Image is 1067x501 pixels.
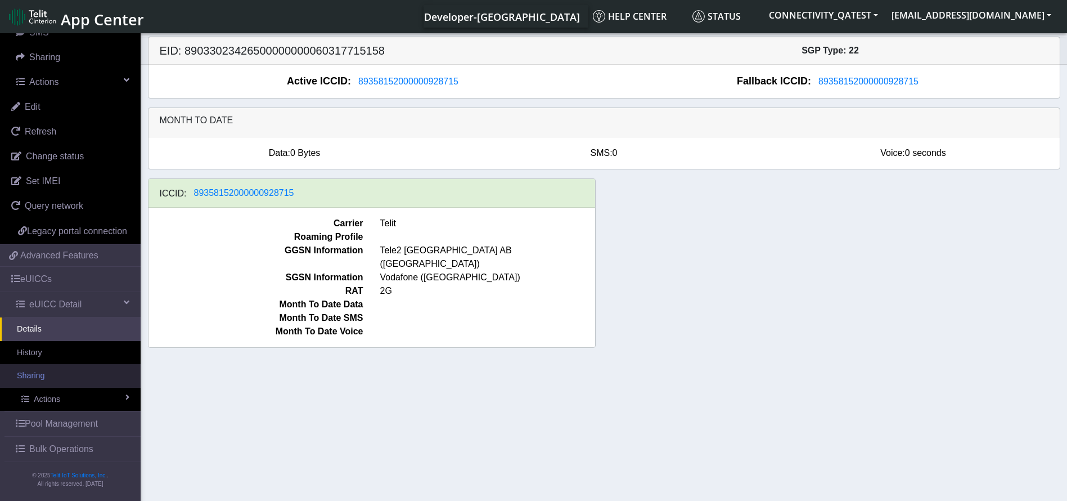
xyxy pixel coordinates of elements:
[372,271,604,284] span: Vodafone ([GEOGRAPHIC_DATA])
[290,148,320,158] span: 0 Bytes
[905,148,946,158] span: 0 seconds
[372,244,604,271] span: Tele2 [GEOGRAPHIC_DATA] AB ([GEOGRAPHIC_DATA])
[140,217,372,230] span: Carrier
[9,5,142,29] a: App Center
[140,284,372,298] span: RAT
[25,127,56,136] span: Refresh
[688,5,762,28] a: Status
[26,176,60,186] span: Set IMEI
[29,77,58,87] span: Actions
[351,74,466,89] button: 89358152000000928715
[4,45,141,70] a: Sharing
[811,74,926,89] button: 89358152000000928715
[4,411,141,436] a: Pool Management
[593,10,605,23] img: knowledge.svg
[9,8,56,26] img: logo-telit-cinterion-gw-new.png
[26,151,84,161] span: Change status
[140,311,372,325] span: Month To Date SMS
[372,284,604,298] span: 2G
[140,230,372,244] span: Roaming Profile
[4,70,141,95] a: Actions
[187,186,301,200] button: 89358152000000928715
[25,102,40,111] span: Edit
[4,292,141,317] a: eUICC Detail
[140,298,372,311] span: Month To Date Data
[29,298,82,311] span: eUICC Detail
[737,74,811,89] span: Fallback ICCID:
[802,46,859,55] span: SGP Type: 22
[885,5,1058,25] button: [EMAIL_ADDRESS][DOMAIN_NAME]
[424,5,579,28] a: Your current platform instance
[29,442,93,456] span: Bulk Operations
[4,388,141,411] a: Actions
[287,74,351,89] span: Active ICCID:
[588,5,688,28] a: Help center
[613,148,618,158] span: 0
[762,5,885,25] button: CONNECTIVITY_QATEST
[61,9,144,30] span: App Center
[424,10,580,24] span: Developer-[GEOGRAPHIC_DATA]
[692,10,741,23] span: Status
[27,226,127,236] span: Legacy portal connection
[4,437,141,462] a: Bulk Operations
[140,325,372,338] span: Month To Date Voice
[20,249,98,262] span: Advanced Features
[160,115,1048,126] h6: Month to date
[358,77,458,86] span: 89358152000000928715
[269,148,290,158] span: Data:
[194,188,294,198] span: 89358152000000928715
[818,77,919,86] span: 89358152000000928715
[692,10,705,23] img: status.svg
[34,393,60,406] span: Actions
[29,52,60,62] span: Sharing
[590,148,612,158] span: SMS:
[593,10,667,23] span: Help center
[160,188,187,199] h6: ICCID:
[151,44,604,57] h5: EID: 89033023426500000000060317715158
[880,148,905,158] span: Voice:
[140,271,372,284] span: SGSN Information
[140,244,372,271] span: GGSN Information
[25,201,83,211] span: Query network
[51,472,107,478] a: Telit IoT Solutions, Inc.
[372,217,604,230] span: Telit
